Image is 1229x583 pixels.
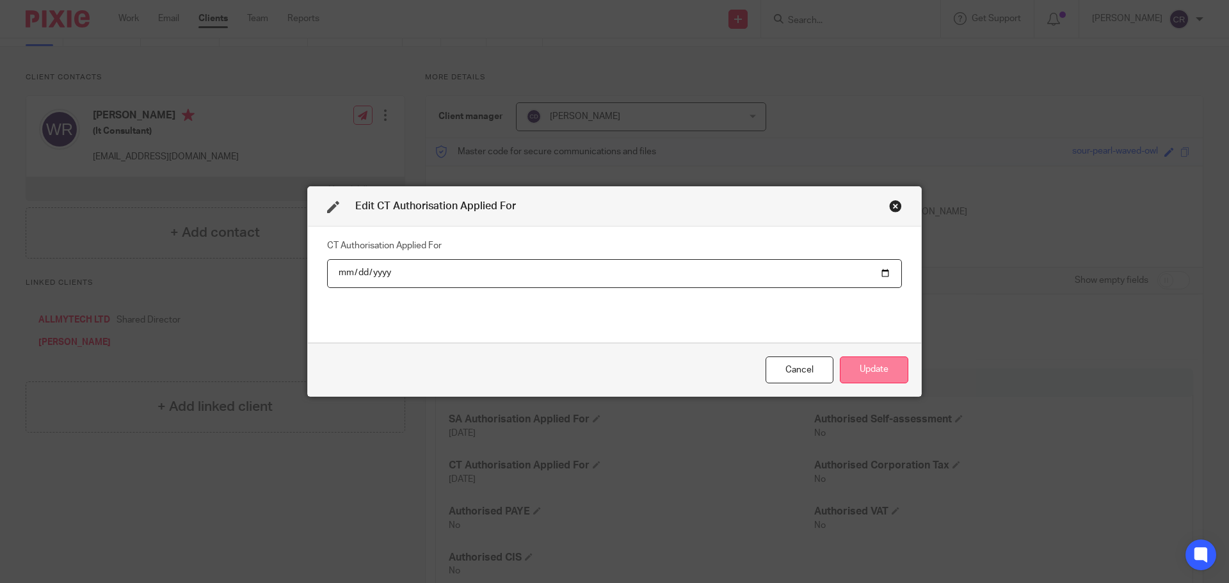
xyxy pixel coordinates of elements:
[889,200,902,212] div: Close this dialog window
[327,259,902,288] input: YYYY-MM-DD
[355,201,516,211] span: Edit CT Authorisation Applied For
[840,356,908,384] button: Update
[327,239,442,252] label: CT Authorisation Applied For
[766,356,833,384] div: Close this dialog window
